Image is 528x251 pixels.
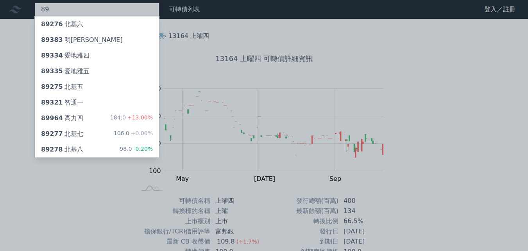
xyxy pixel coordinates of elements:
[41,51,89,60] div: 愛地雅四
[35,79,159,95] a: 89275北基五
[41,145,83,154] div: 北基八
[114,129,153,139] div: 106.0
[35,110,159,126] a: 89964高力四 184.0+13.00%
[41,130,63,137] span: 89277
[35,142,159,157] a: 89278北基八 98.0-0.20%
[132,146,153,152] span: -0.20%
[41,36,63,43] span: 89383
[41,83,63,90] span: 89275
[41,20,63,28] span: 89276
[41,67,89,76] div: 愛地雅五
[35,32,159,48] a: 89383明[PERSON_NAME]
[41,20,83,29] div: 北基六
[41,114,63,122] span: 89964
[41,114,83,123] div: 高力四
[35,126,159,142] a: 89277北基七 106.0+0.00%
[41,67,63,75] span: 89335
[41,35,123,45] div: 明[PERSON_NAME]
[41,99,63,106] span: 89321
[35,16,159,32] a: 89276北基六
[126,114,153,121] span: +13.00%
[41,146,63,153] span: 89278
[41,98,83,107] div: 智通一
[41,82,83,92] div: 北基五
[35,95,159,110] a: 89321智通一
[110,114,153,123] div: 184.0
[129,130,153,136] span: +0.00%
[41,52,63,59] span: 89334
[35,48,159,63] a: 89334愛地雅四
[41,129,83,139] div: 北基七
[35,63,159,79] a: 89335愛地雅五
[120,145,153,154] div: 98.0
